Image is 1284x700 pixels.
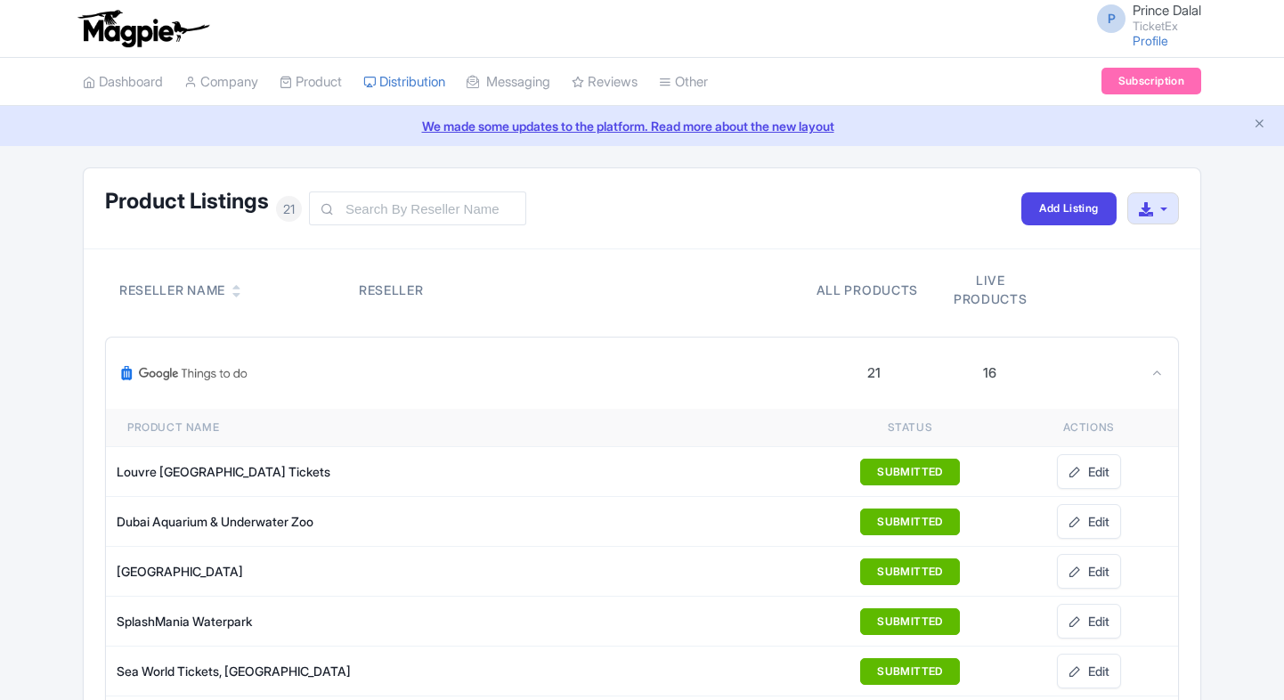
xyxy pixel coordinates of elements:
a: Product [280,58,342,107]
th: Product name [106,409,642,447]
button: SUBMITTED [860,558,959,585]
a: We made some updates to the platform. Read more about the new layout [11,117,1273,135]
button: SUBMITTED [860,658,959,685]
div: Live products [939,271,1041,308]
th: Actions [999,409,1178,447]
button: SUBMITTED [860,509,959,535]
input: Search By Reseller Name [309,191,526,225]
a: P Prince Dalal TicketEx [1086,4,1201,32]
a: Edit [1057,604,1121,639]
div: Reseller Name [119,281,225,299]
a: Edit [1057,454,1121,489]
span: Prince Dalal [1133,2,1201,19]
button: Close announcement [1253,115,1266,135]
div: Louvre [GEOGRAPHIC_DATA] Tickets [117,462,641,481]
a: Other [659,58,708,107]
button: SUBMITTED [860,608,959,635]
a: Distribution [363,58,445,107]
img: logo-ab69f6fb50320c5b225c76a69d11143b.png [74,9,212,48]
button: SUBMITTED [860,459,959,485]
a: Edit [1057,504,1121,539]
a: Subscription [1101,68,1201,94]
a: Edit [1057,554,1121,589]
h1: Product Listings [105,190,269,213]
span: P [1097,4,1126,33]
div: All products [817,281,918,299]
div: 16 [983,363,996,384]
small: TicketEx [1133,20,1201,32]
div: [GEOGRAPHIC_DATA] [117,562,641,581]
div: Reseller [359,281,577,299]
a: Add Listing [1021,192,1116,225]
div: Dubai Aquarium & Underwater Zoo [117,512,641,531]
a: Messaging [467,58,550,107]
a: Dashboard [83,58,163,107]
a: Reviews [572,58,638,107]
a: Profile [1133,33,1168,48]
img: Google Things To Do [120,352,248,395]
div: Sea World Tickets, [GEOGRAPHIC_DATA] [117,662,641,680]
div: 21 [867,363,881,384]
th: Status [821,409,1000,447]
span: 21 [276,196,302,222]
div: SplashMania Waterpark [117,612,641,631]
a: Edit [1057,654,1121,688]
a: Company [184,58,258,107]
